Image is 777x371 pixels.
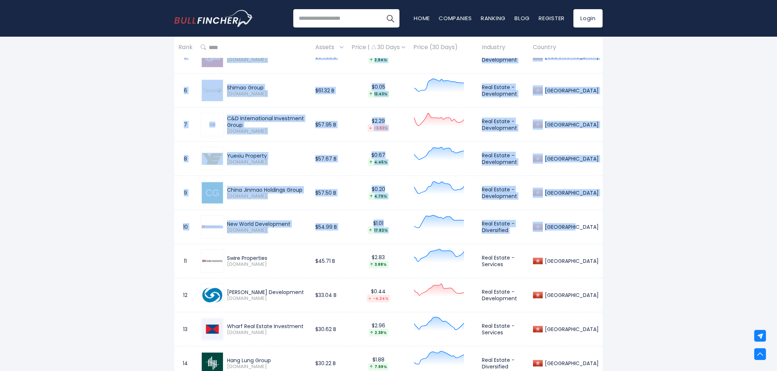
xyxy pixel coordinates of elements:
[368,124,389,132] div: -3.83%
[227,364,307,370] span: [DOMAIN_NAME]
[227,289,307,295] div: [PERSON_NAME] Development
[368,56,389,64] div: 2.94%
[478,37,529,58] th: Industry
[478,74,529,108] td: Real Estate - Development
[369,329,388,337] div: 2.39%
[543,87,599,94] div: [GEOGRAPHIC_DATA]
[227,91,307,97] span: [DOMAIN_NAME]
[174,37,197,58] th: Rank
[227,193,307,199] span: [DOMAIN_NAME]
[369,261,388,268] div: 3.88%
[227,323,307,330] div: Wharf Real Estate Investment
[573,9,603,27] a: Login
[315,42,338,53] span: Assets
[227,330,307,336] span: [DOMAIN_NAME]
[227,115,307,128] div: C&D International Investment Group
[202,153,223,165] img: 0123.HK.png
[174,108,197,142] td: 7
[543,224,599,230] div: [GEOGRAPHIC_DATA]
[368,363,388,371] div: 7.99%
[367,295,390,302] div: -4.24%
[352,356,405,371] div: $1.88
[227,57,307,63] span: [DOMAIN_NAME]
[174,10,253,27] a: Go to homepage
[543,292,599,298] div: [GEOGRAPHIC_DATA]
[543,258,599,264] div: [GEOGRAPHIC_DATA]
[368,192,389,200] div: 4.79%
[311,74,347,108] td: $61.32 B
[543,121,599,128] div: [GEOGRAPHIC_DATA]
[174,278,197,312] td: 12
[174,210,197,244] td: 10
[174,10,253,27] img: Bullfincher logo
[352,152,405,166] div: $0.67
[311,108,347,142] td: $57.95 B
[227,128,307,135] span: [DOMAIN_NAME]
[227,159,307,165] span: [DOMAIN_NAME]
[352,84,405,98] div: $0.05
[352,254,405,268] div: $2.83
[414,14,430,22] a: Home
[543,155,599,162] div: [GEOGRAPHIC_DATA]
[174,244,197,278] td: 11
[478,210,529,244] td: Real Estate - Diversified
[311,244,347,278] td: $45.71 B
[227,261,307,268] span: [DOMAIN_NAME]
[174,176,197,210] td: 9
[227,221,307,227] div: New World Development
[311,176,347,210] td: $57.50 B
[478,142,529,176] td: Real Estate - Development
[381,9,399,27] button: Search
[202,319,223,340] img: 1997.HK.png
[311,278,347,312] td: $33.04 B
[352,288,405,302] div: $0.44
[352,220,405,234] div: $1.01
[529,37,603,58] th: Country
[478,176,529,210] td: Real Estate - Development
[227,255,307,261] div: Swire Properties
[311,210,347,244] td: $54.99 B
[481,14,506,22] a: Ranking
[539,14,565,22] a: Register
[439,14,472,22] a: Companies
[478,312,529,346] td: Real Estate - Services
[311,142,347,176] td: $57.67 B
[543,53,599,60] div: [GEOGRAPHIC_DATA]
[202,225,223,228] img: 0017.HK.png
[409,37,478,58] th: Price (30 Days)
[174,312,197,346] td: 13
[514,14,530,22] a: Blog
[352,118,405,132] div: $2.29
[202,288,223,303] img: 0754.HK.png
[227,153,307,159] div: Yuexiu Property
[202,250,223,272] img: 1972.HK.png
[352,186,405,200] div: $0.20
[478,244,529,278] td: Real Estate - Services
[543,326,599,333] div: [GEOGRAPHIC_DATA]
[311,312,347,346] td: $30.62 B
[202,80,223,101] img: 0813.HK.png
[352,44,405,51] div: Price | 30 Days
[368,90,389,98] div: 13.43%
[209,122,215,128] img: 1908.HK.png
[227,187,307,193] div: China Jinmao Holdings Group
[543,360,599,367] div: [GEOGRAPHIC_DATA]
[227,295,307,302] span: [DOMAIN_NAME]
[352,322,405,337] div: $2.96
[227,357,307,364] div: Hang Lung Group
[368,158,389,166] div: 4.45%
[174,74,197,108] td: 6
[227,84,307,91] div: Shimao Group
[478,278,529,312] td: Real Estate - Development
[174,142,197,176] td: 8
[368,227,389,234] div: 17.82%
[227,227,307,234] span: [DOMAIN_NAME]
[543,190,599,196] div: [GEOGRAPHIC_DATA]
[478,108,529,142] td: Real Estate - Development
